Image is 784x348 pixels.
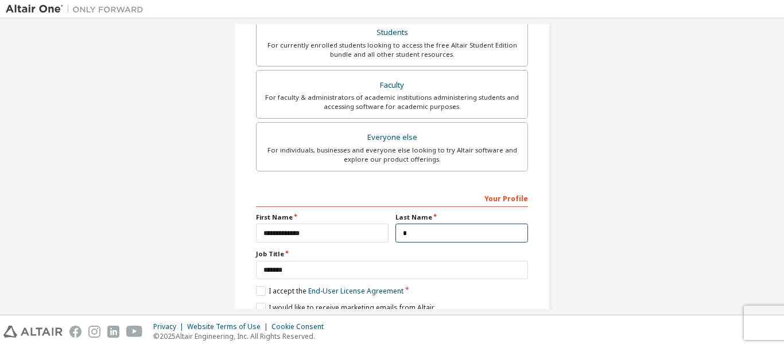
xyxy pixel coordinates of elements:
label: I accept the [256,286,403,296]
img: Altair One [6,3,149,15]
label: Last Name [395,213,528,222]
img: instagram.svg [88,326,100,338]
div: For currently enrolled students looking to access the free Altair Student Edition bundle and all ... [263,41,521,59]
img: altair_logo.svg [3,326,63,338]
div: Students [263,25,521,41]
label: Job Title [256,249,528,259]
a: End-User License Agreement [308,286,403,296]
div: Your Profile [256,189,528,207]
img: linkedin.svg [107,326,119,338]
div: Everyone else [263,130,521,146]
label: I would like to receive marketing emails from Altair [256,303,434,312]
div: Privacy [153,322,187,331]
img: youtube.svg [126,326,143,338]
div: Website Terms of Use [187,322,271,331]
div: Cookie Consent [271,322,331,331]
p: © 2025 Altair Engineering, Inc. All Rights Reserved. [153,331,331,341]
div: For faculty & administrators of academic institutions administering students and accessing softwa... [263,93,521,111]
div: For individuals, businesses and everyone else looking to try Altair software and explore our prod... [263,146,521,164]
div: Faculty [263,77,521,93]
img: facebook.svg [69,326,81,338]
label: First Name [256,213,389,222]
